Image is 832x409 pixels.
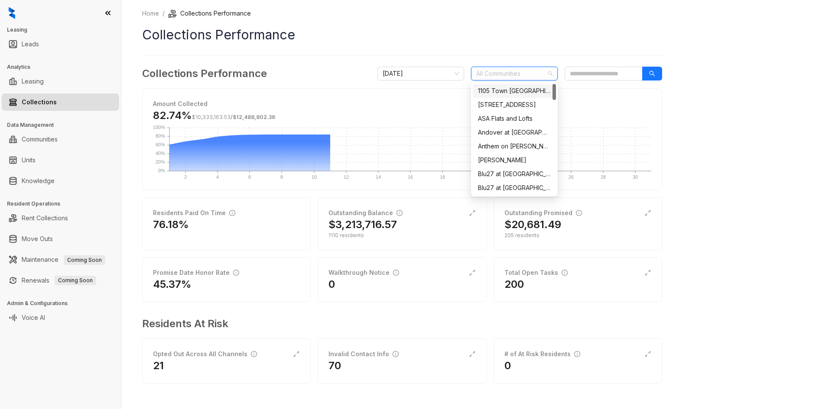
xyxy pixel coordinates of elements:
[504,277,524,291] h2: 200
[644,269,651,276] span: expand-alt
[2,73,119,90] li: Leasing
[328,359,341,373] h2: 70
[251,351,257,357] span: info-circle
[156,133,165,138] text: 80%
[478,142,551,151] div: Anthem on [PERSON_NAME]
[2,230,119,248] li: Move Outs
[473,139,556,153] div: Anthem on Ashley
[153,109,275,122] h3: 82.74%
[393,270,399,276] span: info-circle
[504,218,561,232] h2: $20,681.49
[312,174,317,180] text: 10
[649,71,655,77] span: search
[22,93,57,111] a: Collections
[473,112,556,126] div: ASA Flats and Lofts
[473,98,556,112] div: 4550 Cherry Creek
[153,277,192,291] h2: 45.37%
[2,272,119,289] li: Renewals
[153,208,235,218] div: Residents Paid On Time
[328,277,335,291] h2: 0
[162,9,165,18] li: /
[153,218,189,232] h2: 76.18%
[2,131,119,148] li: Communities
[140,9,161,18] a: Home
[473,181,556,195] div: Blu27 at Edgewater
[504,359,511,373] h2: 0
[376,174,381,180] text: 14
[184,174,187,180] text: 2
[153,359,164,373] h2: 21
[142,66,267,81] h3: Collections Performance
[22,73,44,90] a: Leasing
[55,276,96,285] span: Coming Soon
[504,349,580,359] div: # of At Risk Residents
[248,174,251,180] text: 6
[440,174,445,180] text: 18
[142,25,662,45] h1: Collections Performance
[328,268,399,277] div: Walkthrough Notice
[408,174,413,180] text: 16
[473,167,556,181] div: Blu27 at Edgewater
[576,210,582,216] span: info-circle
[22,131,58,148] a: Communities
[233,114,275,120] span: $12,488,802.36
[644,209,651,216] span: expand-alt
[9,7,15,19] img: logo
[469,269,476,276] span: expand-alt
[280,174,283,180] text: 8
[633,174,638,180] text: 30
[473,126,556,139] div: Andover at Crabtree
[233,270,239,276] span: info-circle
[153,268,239,277] div: Promise Date Honor Rate
[396,210,403,216] span: info-circle
[158,168,165,173] text: 0%
[574,351,580,357] span: info-circle
[393,351,399,357] span: info-circle
[473,153,556,167] div: Arlo
[504,208,582,218] div: Outstanding Promised
[478,86,551,96] div: 1105 Town [GEOGRAPHIC_DATA]
[7,121,121,129] h3: Data Management
[478,114,551,123] div: ASA Flats and Lofts
[192,114,231,120] span: $10,333,163.53
[504,268,568,277] div: Total Open Tasks
[22,209,68,227] a: Rent Collections
[601,174,606,180] text: 28
[22,35,39,53] a: Leads
[478,128,551,137] div: Andover at [GEOGRAPHIC_DATA]
[22,272,96,289] a: RenewalsComing Soon
[328,349,399,359] div: Invalid Contact Info
[344,174,349,180] text: 12
[156,151,165,156] text: 40%
[7,26,121,34] h3: Leasing
[156,159,165,164] text: 20%
[64,255,105,265] span: Coming Soon
[7,300,121,307] h3: Admin & Configurations
[2,172,119,190] li: Knowledge
[168,9,251,18] li: Collections Performance
[22,309,45,326] a: Voice AI
[328,208,403,218] div: Outstanding Balance
[7,200,121,208] h3: Resident Operations
[328,218,397,232] h2: $3,213,716.57
[2,151,119,169] li: Units
[2,35,119,53] li: Leads
[192,114,275,120] span: /
[153,349,257,359] div: Opted Out Across All Channels
[562,270,568,276] span: info-circle
[644,351,651,357] span: expand-alt
[504,232,651,239] div: 205 residents
[478,155,551,165] div: [PERSON_NAME]
[229,210,235,216] span: info-circle
[383,67,459,80] span: August 2025
[22,151,36,169] a: Units
[2,209,119,227] li: Rent Collections
[293,351,300,357] span: expand-alt
[478,169,551,179] div: Blu27 at [GEOGRAPHIC_DATA]
[478,100,551,109] div: [STREET_ADDRESS]
[22,172,55,190] a: Knowledge
[142,316,655,332] h3: Residents At Risk
[473,84,556,98] div: 1105 Town Brookhaven
[2,93,119,111] li: Collections
[469,209,476,216] span: expand-alt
